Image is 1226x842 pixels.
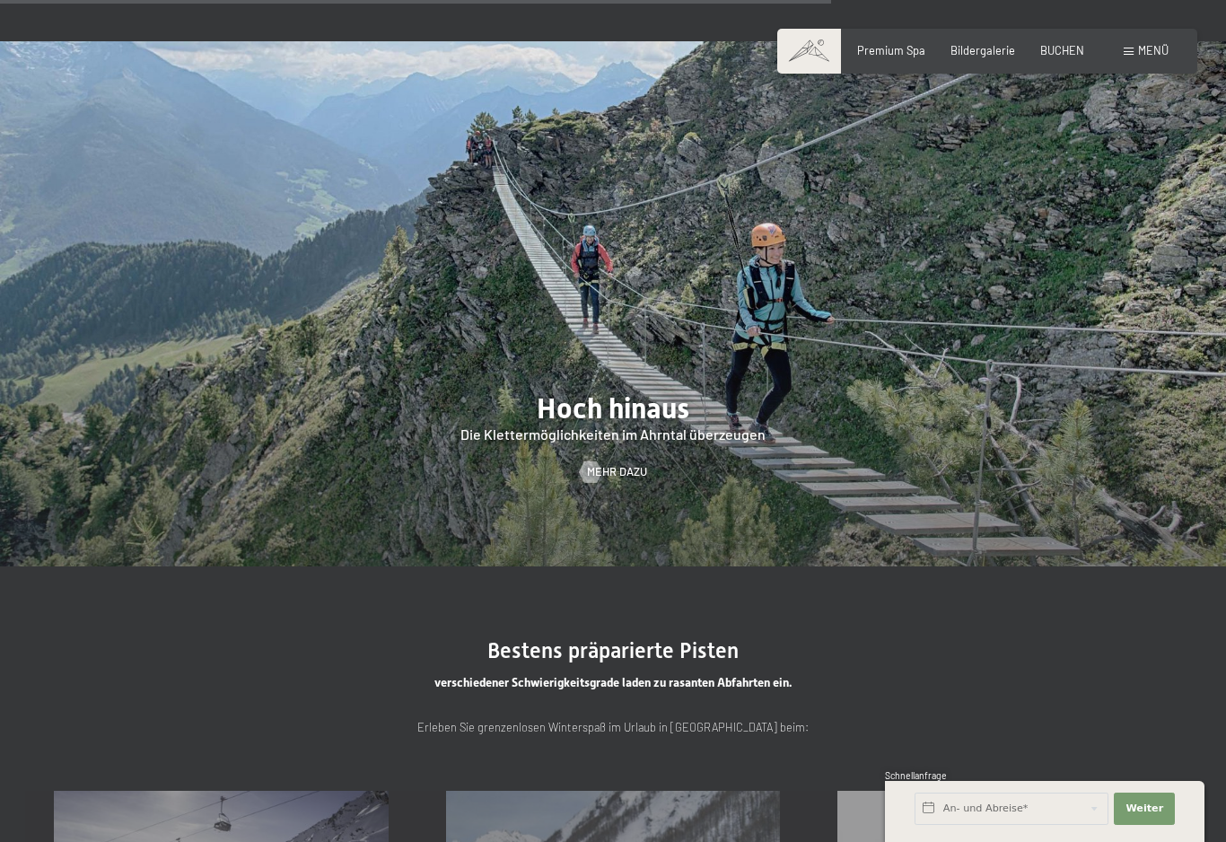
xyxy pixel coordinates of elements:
[857,43,925,57] a: Premium Spa
[1125,802,1163,816] span: Weiter
[434,675,792,689] span: verschiedener Schwierigkeitsgrade laden zu rasanten Abfahrten ein.
[1114,793,1175,825] button: Weiter
[1040,43,1084,57] a: BUCHEN
[950,43,1015,57] a: Bildergalerie
[587,464,647,480] span: Mehr dazu
[254,718,972,736] p: Erleben Sie grenzenlosen Winterspaß im Urlaub in [GEOGRAPHIC_DATA] beim:
[885,770,947,781] span: Schnellanfrage
[487,638,739,663] span: Bestens präparierte Pisten
[1138,43,1169,57] span: Menü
